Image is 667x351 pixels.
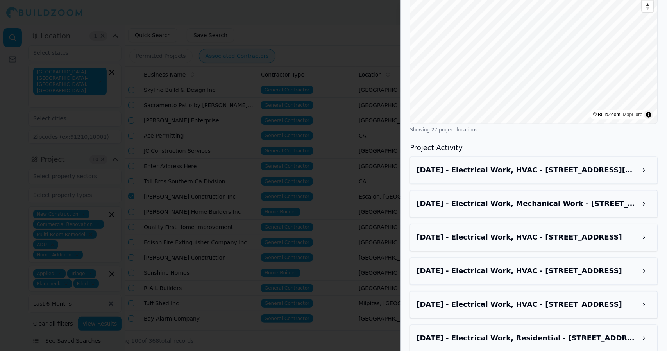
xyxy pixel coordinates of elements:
[410,143,658,154] h3: Project Activity
[417,232,637,243] h3: Aug 7, 2025 - Electrical Work, HVAC - 5018 Marconi Ave, Carmichael, CA, 95608
[417,165,637,176] h3: Aug 28, 2025 - Electrical Work, HVAC - 1852 Morse Ave, Sacramento, CA, 95825
[644,110,653,120] summary: Toggle attribution
[623,112,642,118] a: MapLibre
[417,299,637,310] h3: Aug 7, 2025 - Electrical Work, HVAC - 4730 El Camino Ave, Carmichael, CA, 95608
[410,127,658,133] div: Showing 27 project locations
[417,266,637,277] h3: Aug 7, 2025 - Electrical Work, HVAC - 3644 Kings Way, Sacramento, CA, 95821
[593,111,642,119] div: © BuildZoom |
[417,333,637,344] h3: Aug 7, 2025 - Electrical Work, Residential - 2450 Seamist Dr, Sacramento, CA, 95833
[642,1,653,12] button: Reset bearing to north
[417,199,637,210] h3: Aug 10, 2025 - Electrical Work, Mechanical Work - 5359 Terrace Oak Cir, Fair Oaks, CA, 95628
